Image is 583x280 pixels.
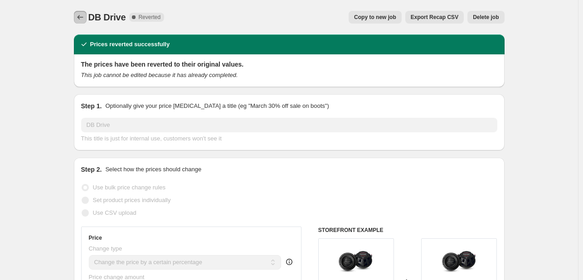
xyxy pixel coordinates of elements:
[81,135,222,142] span: This title is just for internal use, customers won't see it
[93,197,171,203] span: Set product prices individually
[349,11,402,24] button: Copy to new job
[338,243,374,280] img: EXFW10NCF-Both_870e6cd9-6ecd-4fee-bf15-d898c70399bc_80x.jpg
[138,14,160,21] span: Reverted
[88,12,126,22] span: DB Drive
[318,227,497,234] h6: STOREFRONT EXAMPLE
[81,101,102,111] h2: Step 1.
[405,11,464,24] button: Export Recap CSV
[81,118,497,132] input: 30% off holiday sale
[74,11,87,24] button: Price change jobs
[105,165,201,174] p: Select how the prices should change
[93,184,165,191] span: Use bulk price change rules
[81,165,102,174] h2: Step 2.
[93,209,136,216] span: Use CSV upload
[467,11,504,24] button: Delete job
[285,257,294,266] div: help
[89,234,102,241] h3: Price
[473,14,499,21] span: Delete job
[441,243,477,280] img: EXFW10NCF-Both_870e6cd9-6ecd-4fee-bf15-d898c70399bc_80x.jpg
[411,14,458,21] span: Export Recap CSV
[89,245,122,252] span: Change type
[90,40,170,49] h2: Prices reverted successfully
[354,14,396,21] span: Copy to new job
[105,101,329,111] p: Optionally give your price [MEDICAL_DATA] a title (eg "March 30% off sale on boots")
[81,72,238,78] i: This job cannot be edited because it has already completed.
[81,60,497,69] h2: The prices have been reverted to their original values.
